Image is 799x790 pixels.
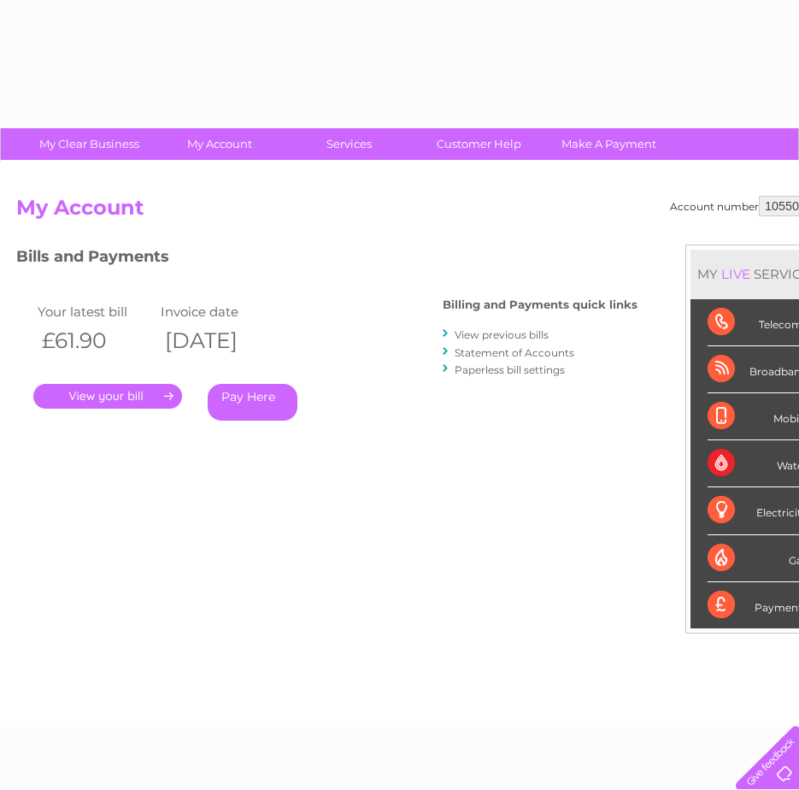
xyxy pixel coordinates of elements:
[538,128,679,160] a: Make A Payment
[408,128,549,160] a: Customer Help
[455,328,549,341] a: View previous bills
[208,384,297,421] a: Pay Here
[279,128,420,160] a: Services
[718,266,754,282] div: LIVE
[19,128,160,160] a: My Clear Business
[455,346,574,359] a: Statement of Accounts
[149,128,290,160] a: My Account
[443,298,637,311] h4: Billing and Payments quick links
[16,245,637,274] h3: Bills and Payments
[33,323,156,358] th: £61.90
[455,363,565,376] a: Paperless bill settings
[33,300,156,323] td: Your latest bill
[33,384,182,409] a: .
[156,300,279,323] td: Invoice date
[156,323,279,358] th: [DATE]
